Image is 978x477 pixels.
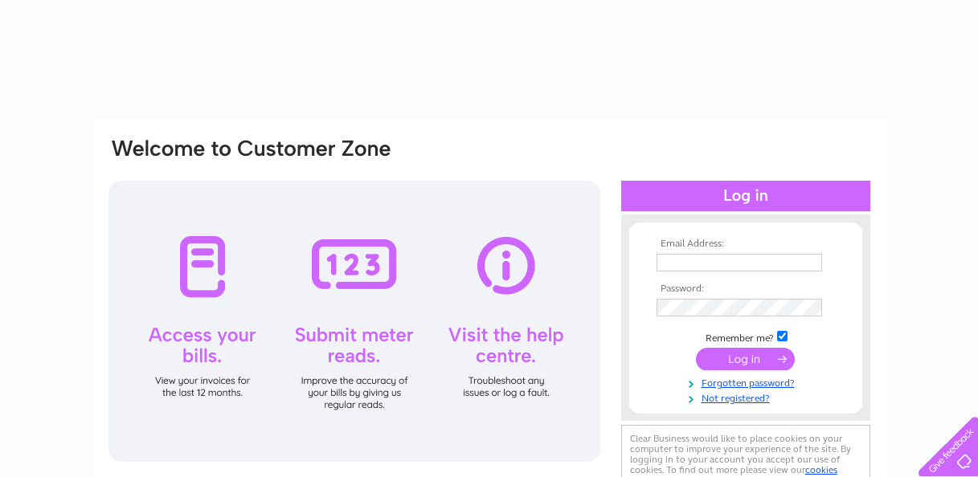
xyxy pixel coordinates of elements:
[653,283,839,295] th: Password:
[657,374,839,389] a: Forgotten password?
[696,348,795,370] input: Submit
[653,328,839,344] td: Remember me?
[653,238,839,250] th: Email Address:
[657,389,839,405] a: Not registered?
